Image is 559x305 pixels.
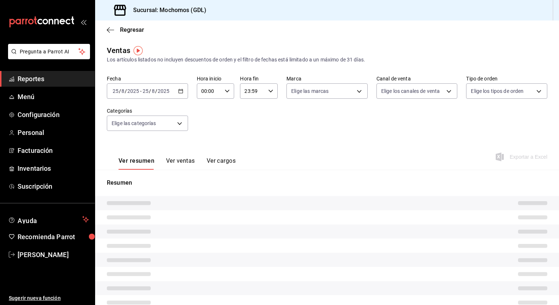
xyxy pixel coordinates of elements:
label: Canal de venta [376,76,458,81]
p: Resumen [107,178,547,187]
font: Facturación [18,147,53,154]
font: Personal [18,129,44,136]
span: Elige los canales de venta [381,87,440,95]
span: / [149,88,151,94]
div: Los artículos listados no incluyen descuentos de orden y el filtro de fechas está limitado a un m... [107,56,547,64]
span: Elige las categorías [112,120,156,127]
font: [PERSON_NAME] [18,251,69,259]
font: Ver resumen [119,157,154,165]
label: Marca [286,76,368,81]
div: Ventas [107,45,130,56]
div: Pestañas de navegación [119,157,236,170]
button: Pregunta a Parrot AI [8,44,90,59]
label: Fecha [107,76,188,81]
input: ---- [157,88,170,94]
label: Tipo de orden [466,76,547,81]
font: Recomienda Parrot [18,233,75,241]
input: ---- [127,88,139,94]
span: Regresar [120,26,144,33]
input: -- [112,88,119,94]
button: open_drawer_menu [80,19,86,25]
label: Hora inicio [197,76,235,81]
button: Ver ventas [166,157,195,170]
label: Categorías [107,108,188,113]
button: Ver cargos [207,157,236,170]
font: Configuración [18,111,60,118]
span: Elige los tipos de orden [471,87,524,95]
input: -- [142,88,149,94]
span: / [119,88,121,94]
font: Inventarios [18,165,51,172]
a: Pregunta a Parrot AI [5,53,90,61]
font: Menú [18,93,35,101]
input: -- [121,88,125,94]
span: Ayuda [18,215,79,224]
font: Sugerir nueva función [9,295,61,301]
label: Hora fin [240,76,278,81]
span: - [140,88,142,94]
h3: Sucursal: Mochomos (GDL) [127,6,206,15]
input: -- [151,88,155,94]
span: Elige las marcas [291,87,329,95]
button: Regresar [107,26,144,33]
img: Marcador de información sobre herramientas [134,46,143,55]
font: Reportes [18,75,44,83]
span: / [125,88,127,94]
span: Pregunta a Parrot AI [20,48,79,56]
font: Suscripción [18,182,52,190]
span: / [155,88,157,94]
